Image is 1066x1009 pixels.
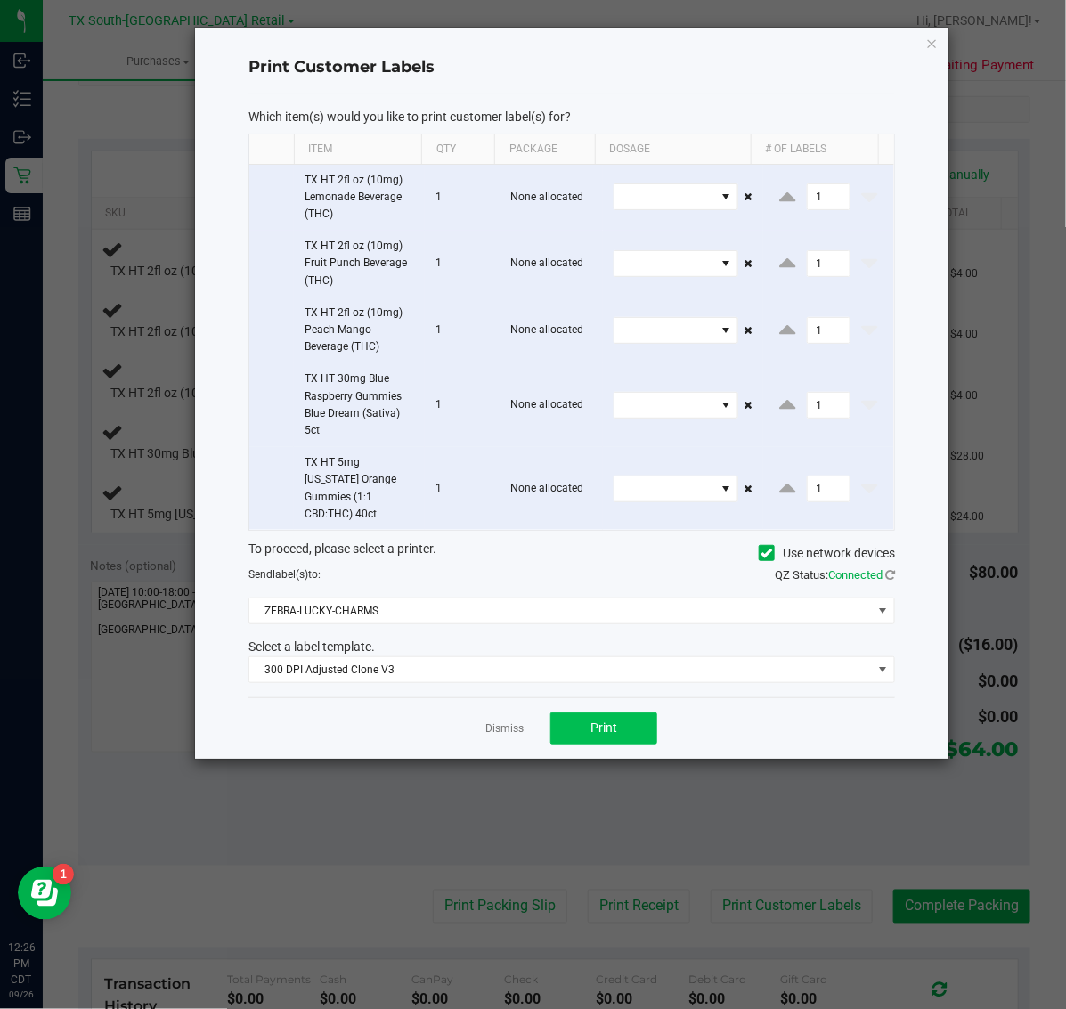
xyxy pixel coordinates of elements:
div: To proceed, please select a printer. [235,540,908,566]
td: None allocated [500,447,604,530]
label: Use network devices [759,544,895,563]
span: ZEBRA-LUCKY-CHARMS [249,598,872,623]
th: Item [294,134,422,165]
th: Qty [421,134,494,165]
span: Print [590,720,617,735]
td: None allocated [500,297,604,364]
p: Which item(s) would you like to print customer label(s) for? [248,109,895,125]
a: Dismiss [485,721,524,736]
td: 1 [425,297,500,364]
span: Connected [828,568,883,582]
span: label(s) [273,568,308,581]
td: TX HT 2fl oz (10mg) Lemonade Beverage (THC) [294,165,426,232]
td: None allocated [500,231,604,297]
td: 1 [425,165,500,232]
td: 1 [425,447,500,530]
td: TX HT 2fl oz (10mg) Fruit Punch Beverage (THC) [294,231,426,297]
iframe: Resource center [18,867,71,920]
td: TX HT 30mg Blue Raspberry Gummies Blue Dream (Sativa) 5ct [294,363,426,447]
div: Select a label template. [235,638,908,656]
th: # of labels [751,134,879,165]
td: None allocated [500,363,604,447]
button: Print [550,712,657,745]
span: QZ Status: [775,568,895,582]
td: TX HT 5mg [US_STATE] Orange Gummies (1:1 CBD:THC) 40ct [294,447,426,530]
td: None allocated [500,165,604,232]
td: 1 [425,363,500,447]
td: TX HT 2fl oz (10mg) Peach Mango Beverage (THC) [294,297,426,364]
span: 300 DPI Adjusted Clone V3 [249,657,872,682]
h4: Print Customer Labels [248,56,895,79]
th: Dosage [595,134,750,165]
iframe: Resource center unread badge [53,864,74,885]
span: Send to: [248,568,321,581]
th: Package [494,134,595,165]
td: 1 [425,231,500,297]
